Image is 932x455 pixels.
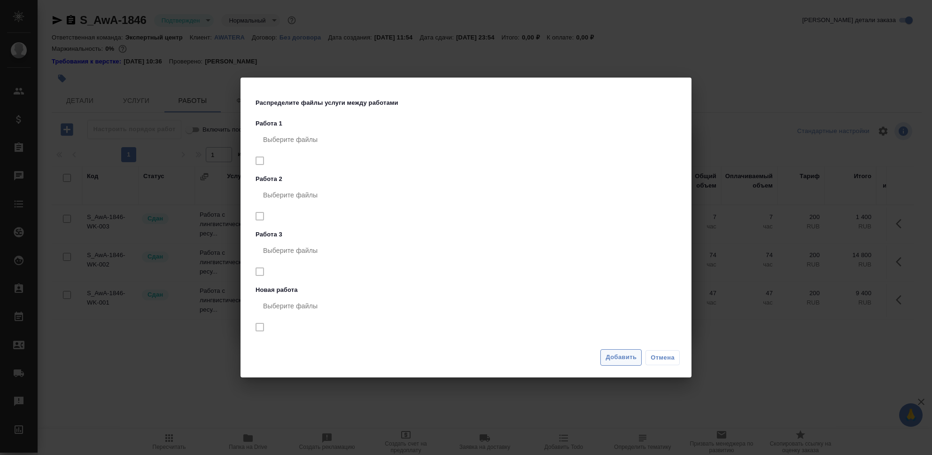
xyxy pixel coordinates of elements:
div: Выберите файлы [256,184,680,206]
p: Работа 2 [256,174,680,184]
button: Отмена [645,350,680,365]
p: Работа 1 [256,119,680,128]
p: Работа 3 [256,230,680,239]
p: Новая работа [256,285,680,295]
p: Распределите файлы услуги между работами [256,98,403,108]
button: Добавить [600,349,642,366]
span: Добавить [606,352,637,363]
div: Выберите файлы [256,295,680,317]
span: Отмена [651,353,675,362]
div: Выберите файлы [256,239,680,262]
div: Выберите файлы [256,128,680,151]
